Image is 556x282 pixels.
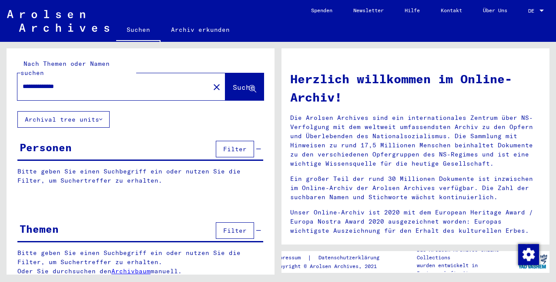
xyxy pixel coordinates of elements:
[290,208,541,235] p: Unser Online-Archiv ist 2020 mit dem European Heritage Award / Europa Nostra Award 2020 ausgezeic...
[518,244,539,265] div: Zustimmung ändern
[528,8,538,14] span: DE
[290,70,541,106] h1: Herzlich willkommen im Online-Archiv!
[17,167,263,185] p: Bitte geben Sie einen Suchbegriff ein oder nutzen Sie die Filter, um Suchertreffer zu erhalten.
[17,111,110,128] button: Archival tree units
[290,174,541,202] p: Ein großer Teil der rund 30 Millionen Dokumente ist inzwischen im Online-Archiv der Arolsen Archi...
[223,227,247,234] span: Filter
[273,253,308,262] a: Impressum
[116,19,161,42] a: Suchen
[7,10,109,32] img: Arolsen_neg.svg
[273,253,390,262] div: |
[223,145,247,153] span: Filter
[311,253,390,262] a: Datenschutzerklärung
[225,73,264,100] button: Suche
[417,246,516,262] p: Die Arolsen Archives Online-Collections
[17,248,264,276] p: Bitte geben Sie einen Suchbegriff ein oder nutzen Sie die Filter, um Suchertreffer zu erhalten. O...
[516,251,549,272] img: yv_logo.png
[417,262,516,277] p: wurden entwickelt in Partnerschaft mit
[290,113,541,168] p: Die Arolsen Archives sind ein internationales Zentrum über NS-Verfolgung mit dem weltweit umfasse...
[211,82,222,92] mat-icon: close
[111,267,151,275] a: Archivbaum
[233,83,255,92] span: Suche
[518,244,539,265] img: Zustimmung ändern
[20,60,110,77] mat-label: Nach Themen oder Namen suchen
[273,262,390,270] p: Copyright © Arolsen Archives, 2021
[20,221,59,237] div: Themen
[216,222,254,239] button: Filter
[208,78,225,95] button: Clear
[161,19,240,40] a: Archiv erkunden
[20,139,72,155] div: Personen
[216,141,254,157] button: Filter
